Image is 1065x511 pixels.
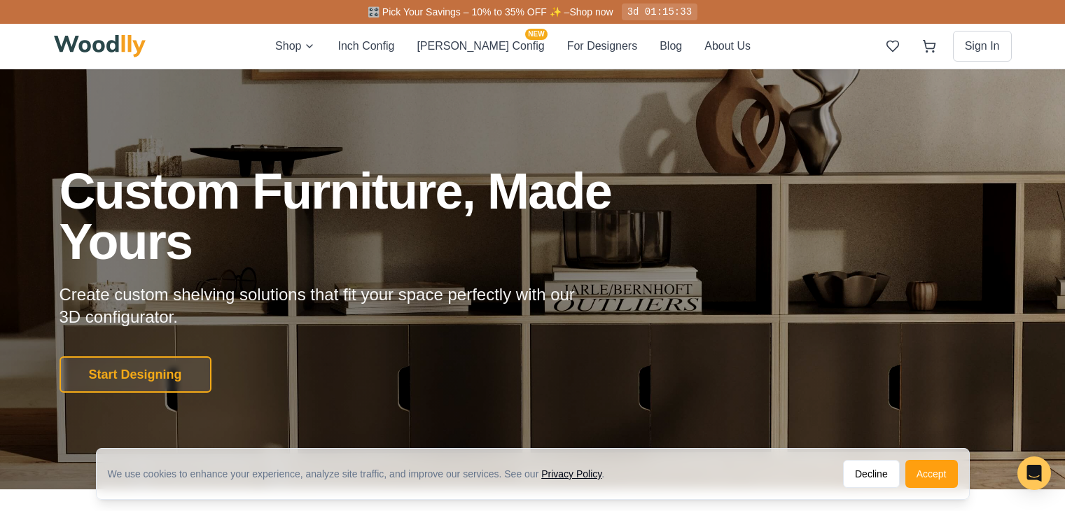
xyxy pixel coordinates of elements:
img: Woodlly [54,35,146,57]
button: Sign In [953,31,1012,62]
button: Blog [660,37,682,55]
h1: Custom Furniture, Made Yours [60,166,687,267]
button: Inch Config [337,37,394,55]
button: About Us [704,37,751,55]
button: Accept [905,460,958,488]
a: Privacy Policy [541,468,601,479]
span: NEW [525,29,547,40]
button: Start Designing [60,356,211,393]
div: We use cookies to enhance your experience, analyze site traffic, and improve our services. See our . [108,467,616,481]
span: 🎛️ Pick Your Savings – 10% to 35% OFF ✨ – [368,6,569,17]
button: For Designers [567,37,637,55]
button: Decline [843,460,900,488]
a: Shop now [569,6,613,17]
button: Shop [275,37,315,55]
div: Open Intercom Messenger [1017,456,1051,490]
div: 3d 01:15:33 [622,3,697,20]
button: [PERSON_NAME] ConfigNEW [417,37,544,55]
p: Create custom shelving solutions that fit your space perfectly with our 3D configurator. [60,283,597,328]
